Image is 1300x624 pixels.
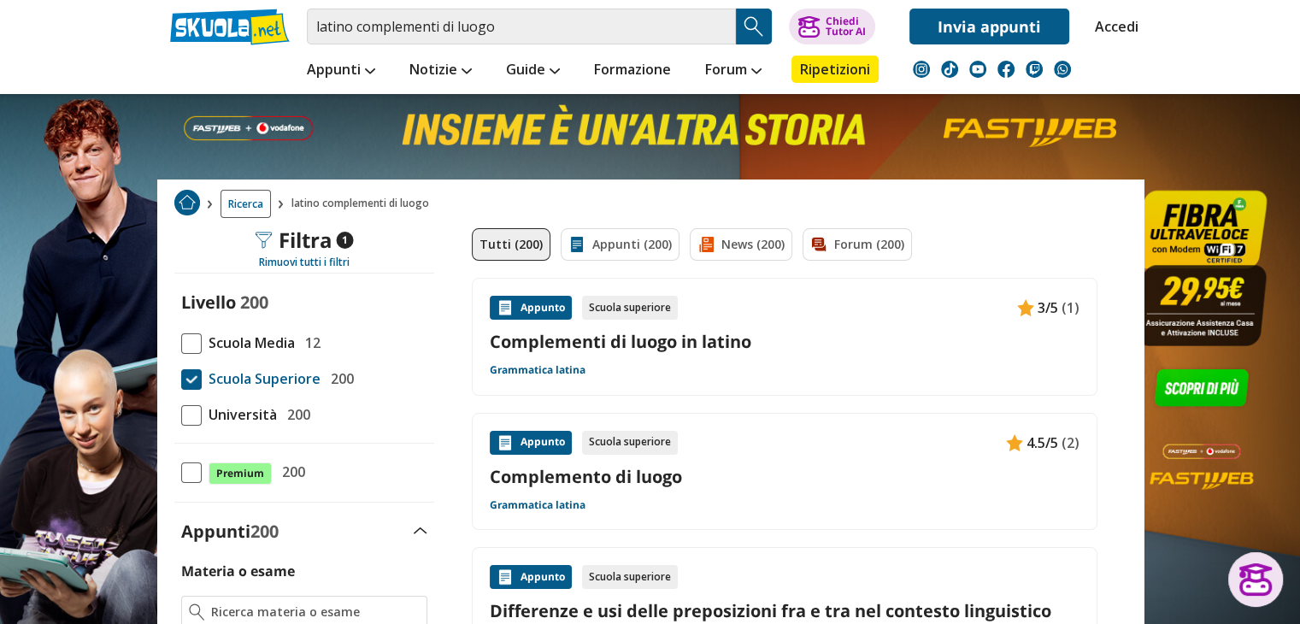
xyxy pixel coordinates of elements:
[1026,432,1058,454] span: 4.5/5
[174,190,200,218] a: Home
[1026,61,1043,78] img: twitch
[582,296,678,320] div: Scuola superiore
[741,14,767,39] img: Cerca appunti, riassunti o versioni
[298,332,321,354] span: 12
[490,330,1079,353] a: Complementi di luogo in latino
[174,256,434,269] div: Rimuovi tutti i filtri
[803,228,912,261] a: Forum (200)
[497,299,514,316] img: Appunti contenuto
[181,562,295,580] label: Materia o esame
[791,56,879,83] a: Ripetizioni
[561,228,679,261] a: Appunti (200)
[997,61,1015,78] img: facebook
[941,61,958,78] img: tiktok
[810,236,827,253] img: Forum filtro contenuto
[174,190,200,215] img: Home
[240,291,268,314] span: 200
[414,527,427,534] img: Apri e chiudi sezione
[502,56,564,86] a: Guide
[405,56,476,86] a: Notizie
[590,56,675,86] a: Formazione
[490,465,1079,488] a: Complemento di luogo
[250,520,279,543] span: 200
[789,9,875,44] button: ChiediTutor AI
[202,332,295,354] span: Scuola Media
[181,291,236,314] label: Livello
[1017,299,1034,316] img: Appunti contenuto
[472,228,550,261] a: Tutti (200)
[307,9,736,44] input: Cerca appunti, riassunti o versioni
[181,520,279,543] label: Appunti
[568,236,585,253] img: Appunti filtro contenuto
[255,232,272,249] img: Filtra filtri mobile
[490,599,1079,622] a: Differenze e usi delle preposizioni fra e tra nel contesto linguistico
[490,565,572,589] div: Appunto
[275,461,305,483] span: 200
[909,9,1069,44] a: Invia appunti
[202,368,321,390] span: Scuola Superiore
[1062,297,1079,319] span: (1)
[291,190,436,218] span: latino complementi di luogo
[211,603,419,621] input: Ricerca materia o esame
[969,61,986,78] img: youtube
[324,368,354,390] span: 200
[280,403,310,426] span: 200
[490,498,585,512] a: Grammatica latina
[736,9,772,44] button: Search Button
[202,403,277,426] span: Università
[490,296,572,320] div: Appunto
[497,434,514,451] img: Appunti contenuto
[690,228,792,261] a: News (200)
[1006,434,1023,451] img: Appunti contenuto
[913,61,930,78] img: instagram
[336,232,353,249] span: 1
[825,16,865,37] div: Chiedi Tutor AI
[1095,9,1131,44] a: Accedi
[582,431,678,455] div: Scuola superiore
[490,431,572,455] div: Appunto
[497,568,514,586] img: Appunti contenuto
[189,603,205,621] img: Ricerca materia o esame
[221,190,271,218] a: Ricerca
[697,236,715,253] img: News filtro contenuto
[1054,61,1071,78] img: WhatsApp
[209,462,272,485] span: Premium
[490,363,585,377] a: Grammatica latina
[303,56,379,86] a: Appunti
[582,565,678,589] div: Scuola superiore
[1038,297,1058,319] span: 3/5
[255,228,353,252] div: Filtra
[1062,432,1079,454] span: (2)
[701,56,766,86] a: Forum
